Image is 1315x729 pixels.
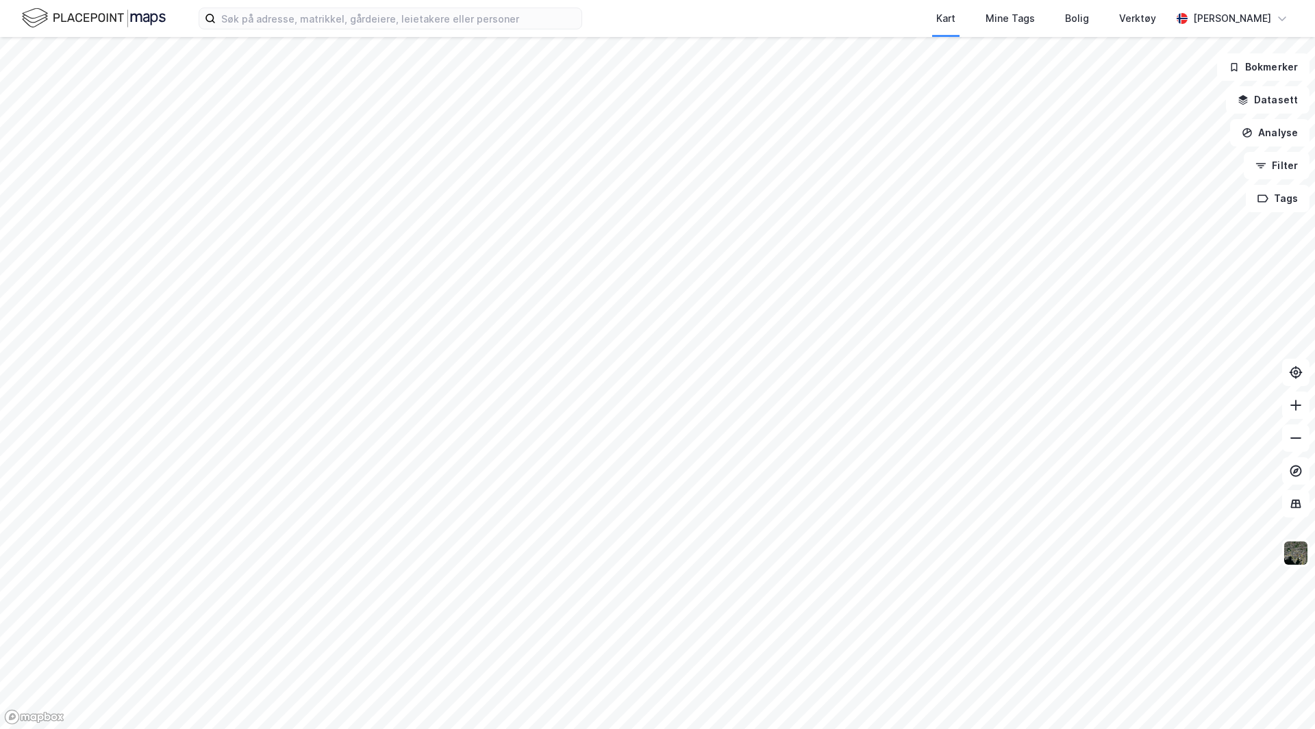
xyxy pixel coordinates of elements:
iframe: Chat Widget [1247,663,1315,729]
button: Analyse [1230,119,1310,146]
div: Bolig [1065,10,1089,27]
button: Tags [1246,185,1310,212]
img: logo.f888ab2527a4732fd821a326f86c7f29.svg [22,6,166,30]
div: Kart [936,10,955,27]
a: Mapbox homepage [4,709,64,725]
input: Søk på adresse, matrikkel, gårdeiere, leietakere eller personer [216,8,581,29]
div: [PERSON_NAME] [1193,10,1271,27]
div: Verktøy [1119,10,1156,27]
button: Datasett [1226,86,1310,114]
div: Mine Tags [986,10,1035,27]
img: 9k= [1283,540,1309,566]
div: Kontrollprogram for chat [1247,663,1315,729]
button: Bokmerker [1217,53,1310,81]
button: Filter [1244,152,1310,179]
